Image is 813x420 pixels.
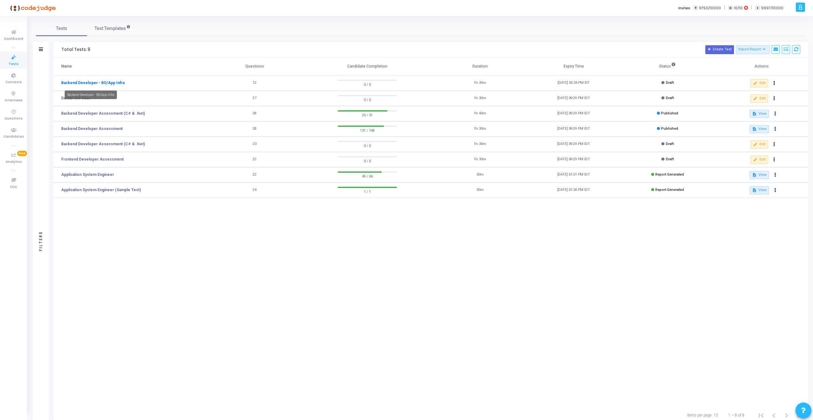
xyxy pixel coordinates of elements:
span: Dashboard [4,36,23,42]
a: Application System Engineer [61,172,114,177]
span: FAQ [10,185,17,190]
a: Backend Developer Assessment (C# & .Net) [61,141,145,147]
mat-icon: edit [753,96,758,101]
mat-icon: description [752,188,757,192]
div: Backend Developer - BO/App Infra [65,91,117,99]
span: Draft [666,96,674,100]
td: 28 [208,106,301,121]
a: Backend Developer Assessment (C# & .Net) [61,111,145,116]
td: 1h 30m [433,137,527,152]
td: [DATE] 09:29 PM IDT [527,91,621,106]
a: Application System Engineer (Sample Test) [61,187,141,193]
div: 15 [714,412,718,418]
span: Published [661,111,678,115]
span: 10/10 [734,5,743,11]
a: Backend Developer Assessment [61,126,123,132]
mat-icon: edit [753,81,758,85]
span: Report Generated [655,188,684,192]
th: Status [621,58,714,76]
span: 131 / 168 [338,127,397,133]
div: Total Tests: 8 [61,47,90,52]
div: 1 – 8 of 8 [728,412,745,418]
span: New [17,151,27,156]
td: [DATE] 09:29 PM IDT [527,152,621,167]
td: [DATE] 09:29 PM IDT [527,106,621,121]
span: 26 / 31 [338,112,397,118]
mat-icon: edit [753,142,758,147]
button: Edit [751,94,768,103]
span: 9997/10000 [761,5,783,11]
mat-icon: description [752,173,757,177]
span: 0 / 0 [338,96,397,103]
span: 1 / 1 [338,188,397,194]
td: 24 [208,183,301,198]
img: logo [8,2,56,14]
td: 22 [208,152,301,167]
span: | [724,4,725,11]
td: 22 [208,167,301,183]
mat-icon: description [752,112,757,116]
button: View [750,110,769,118]
span: Tests [9,62,18,67]
button: Edit [751,140,768,148]
span: 0 / 0 [338,81,397,87]
button: Edit [751,156,768,164]
span: | [751,4,752,11]
th: Duration [433,58,527,76]
span: Draft [666,81,674,85]
button: Edit [751,79,768,87]
span: Tests [56,25,67,32]
button: Create Test [705,45,734,54]
td: 1h 30m [433,121,527,137]
td: 30m [433,167,527,183]
td: 27 [208,91,301,106]
div: Items per page: [687,412,712,418]
td: 23 [208,137,301,152]
span: 49 / 66 [338,173,397,179]
span: 0 / 0 [338,157,397,164]
span: Questions [4,116,23,121]
a: Frontend Developer Assessment [61,156,124,162]
span: Draft [666,157,674,161]
mat-icon: edit [753,157,758,162]
td: 28 [208,121,301,137]
td: 1h 30m [433,152,527,167]
th: Questions [208,58,301,76]
span: T [694,6,698,11]
td: 12 [208,76,301,91]
th: Actions [715,58,808,76]
td: 1h 30m [433,76,527,91]
span: 9750/10000 [699,5,721,11]
td: 1h 40m [433,106,527,121]
span: Analytics [6,159,22,165]
td: [DATE] 01:51 PM IDT [527,167,621,183]
button: View [750,125,769,133]
span: Contests [5,80,22,85]
span: 0 / 0 [338,142,397,148]
span: C [728,6,732,11]
span: Published [661,127,678,131]
span: Candidates [4,134,24,140]
td: [DATE] 09:29 PM IDT [527,121,621,137]
label: Invites: [678,5,691,11]
td: [DATE] 09:29 PM IDT [527,137,621,152]
th: Name [54,58,208,76]
td: [DATE] 01:30 PM IDT [527,183,621,198]
span: Draft [666,142,674,146]
span: Interviews [5,98,23,103]
th: Expiry Time [527,58,621,76]
button: View [750,171,769,179]
a: Backend Developer - BO/App Infra [61,80,125,86]
button: View [750,186,769,194]
td: 30m [433,183,527,198]
th: Candidate Completion [301,58,433,76]
span: Test Templates [95,25,126,32]
div: Filters [38,206,44,276]
td: 1h 30m [433,91,527,106]
span: I [755,6,759,11]
td: [DATE] 02:34 PM IST [527,76,621,91]
mat-icon: description [752,127,757,131]
button: Export Report [736,45,770,54]
span: Report Generated [655,172,684,177]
